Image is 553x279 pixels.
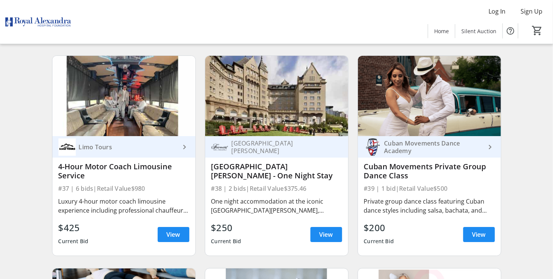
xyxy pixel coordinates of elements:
img: Royal Alexandra Hospital Foundation's Logo [5,3,72,41]
img: Cuban Movements Dance Academy [364,138,381,156]
div: #38 | 2 bids | Retail Value $375.46 [211,183,342,194]
a: View [463,227,495,242]
span: View [472,230,486,239]
button: Cart [530,24,544,37]
div: $425 [58,221,89,235]
mat-icon: keyboard_arrow_right [180,143,189,152]
div: Luxury 4-hour motor coach limousine experience including professional chauffeur, onboard DJ servi... [58,197,189,215]
div: Current Bid [58,235,89,248]
div: Current Bid [211,235,241,248]
a: Silent Auction [455,24,502,38]
button: Log In [482,5,512,17]
div: Limo Tours [76,143,180,151]
a: Limo ToursLimo Tours [52,136,195,158]
div: Cuban Movements Private Group Dance Class [364,162,495,180]
mat-icon: keyboard_arrow_right [486,143,495,152]
button: Help [503,23,518,38]
a: View [158,227,189,242]
span: Home [434,27,449,35]
div: [GEOGRAPHIC_DATA] [PERSON_NAME] - One Night Stay [211,162,342,180]
span: View [167,230,180,239]
div: Cuban Movements Dance Academy [381,139,486,155]
img: Fairmont Hotel MacDonald - One Night Stay [205,56,348,136]
img: 4-Hour Motor Coach Limousine Service [52,56,195,136]
span: Sign Up [521,7,542,16]
img: Limo Tours [58,138,76,156]
div: One night accommodation at the iconic [GEOGRAPHIC_DATA][PERSON_NAME], [GEOGRAPHIC_DATA]'s landmar... [211,197,342,215]
a: View [310,227,342,242]
a: Home [428,24,455,38]
img: Fairmont Hotel MacDonald [211,138,229,156]
div: Private group dance class featuring Cuban dance styles including salsa, bachata, and Latin rhythm... [364,197,495,215]
a: Cuban Movements Dance AcademyCuban Movements Dance Academy [358,136,501,158]
span: Log In [488,7,505,16]
div: 4-Hour Motor Coach Limousine Service [58,162,189,180]
button: Sign Up [515,5,548,17]
span: View [320,230,333,239]
div: $200 [364,221,394,235]
div: #37 | 6 bids | Retail Value $980 [58,183,189,194]
div: [GEOGRAPHIC_DATA][PERSON_NAME] [229,139,333,155]
div: $250 [211,221,241,235]
span: Silent Auction [461,27,496,35]
div: #39 | 1 bid | Retail Value $500 [364,183,495,194]
img: Cuban Movements Private Group Dance Class [358,56,501,136]
div: Current Bid [364,235,394,248]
